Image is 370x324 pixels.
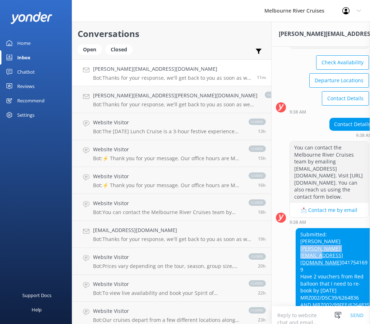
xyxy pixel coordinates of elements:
[17,36,31,50] div: Home
[78,45,105,53] a: Open
[265,92,282,98] span: closed
[17,50,31,65] div: Inbox
[72,59,271,86] a: [PERSON_NAME][EMAIL_ADDRESS][DOMAIN_NAME]Bot:Thanks for your response, we'll get back to you as s...
[105,45,136,53] a: Closed
[322,91,369,106] button: Contact Details
[290,219,369,225] div: 09:38am 12-Aug-2025 (UTC +10:00) Australia/Sydney
[93,101,258,108] p: Bot: Thanks for your response, we'll get back to you as soon as we can during opening hours.
[249,253,266,260] span: closed
[72,113,271,140] a: Website VisitorBot:The [DATE] Lunch Cruise is a 3-hour festive experience on [DATE], from 12:00pm...
[249,172,266,179] span: closed
[72,248,271,275] a: Website VisitorBot:Prices vary depending on the tour, season, group size, and fare type. For the ...
[93,199,241,207] h4: Website Visitor
[300,245,343,266] a: [PERSON_NAME][EMAIL_ADDRESS][DOMAIN_NAME]
[93,92,258,99] h4: [PERSON_NAME][EMAIL_ADDRESS][PERSON_NAME][DOMAIN_NAME]
[316,55,369,70] button: Check Availability
[249,199,266,206] span: closed
[93,145,241,153] h4: Website Visitor
[72,140,271,167] a: Website VisitorBot:⚡ Thank you for your message. Our office hours are Mon - Fri 9.30am - 5pm. We'...
[290,142,369,203] div: You can contact the Melbourne River Cruises team by emailing [EMAIL_ADDRESS][DOMAIN_NAME]. Visit ...
[72,86,271,113] a: [PERSON_NAME][EMAIL_ADDRESS][PERSON_NAME][DOMAIN_NAME]Bot:Thanks for your response, we'll get bac...
[72,275,271,302] a: Website VisitorBot:To view live availability and book your Spirit of Melbourne Dinner Cruise, ple...
[258,236,266,242] span: 02:27pm 11-Aug-2025 (UTC +10:00) Australia/Sydney
[258,182,266,188] span: 05:09pm 11-Aug-2025 (UTC +10:00) Australia/Sydney
[32,302,42,317] div: Help
[93,65,251,73] h4: [PERSON_NAME][EMAIL_ADDRESS][DOMAIN_NAME]
[78,27,266,41] h2: Conversations
[290,220,306,225] strong: 9:38 AM
[72,167,271,194] a: Website VisitorBot:⚡ Thank you for your message. Our office hours are Mon - Fri 9.30am - 5pm. We'...
[290,203,369,217] button: 📩 Contact me by email
[290,109,369,114] div: 09:38am 12-Aug-2025 (UTC +10:00) Australia/Sydney
[17,93,45,108] div: Recommend
[93,75,251,81] p: Bot: Thanks for your response, we'll get back to you as soon as we can during opening hours.
[249,145,266,152] span: closed
[93,280,241,288] h4: Website Visitor
[93,253,241,261] h4: Website Visitor
[72,194,271,221] a: Website VisitorBot:You can contact the Melbourne River Cruises team by emailing [EMAIL_ADDRESS][D...
[258,317,266,323] span: 10:24am 11-Aug-2025 (UTC +10:00) Australia/Sydney
[72,221,271,248] a: [EMAIL_ADDRESS][DOMAIN_NAME]Bot:Thanks for your response, we'll get back to you as soon as we can...
[258,290,266,296] span: 11:29am 11-Aug-2025 (UTC +10:00) Australia/Sydney
[93,119,241,126] h4: Website Visitor
[258,155,266,161] span: 06:15pm 11-Aug-2025 (UTC +10:00) Australia/Sydney
[93,209,241,216] p: Bot: You can contact the Melbourne River Cruises team by emailing [EMAIL_ADDRESS][DOMAIN_NAME]. V...
[17,108,34,122] div: Settings
[93,263,241,269] p: Bot: Prices vary depending on the tour, season, group size, and fare type. For the most up-to-dat...
[93,155,241,162] p: Bot: ⚡ Thank you for your message. Our office hours are Mon - Fri 9.30am - 5pm. We'll get back to...
[258,209,266,215] span: 03:47pm 11-Aug-2025 (UTC +10:00) Australia/Sydney
[93,172,241,180] h4: Website Visitor
[93,317,241,323] p: Bot: Our cruises depart from a few different locations along [GEOGRAPHIC_DATA] and Federation [GE...
[309,73,369,88] button: Departure Locations
[93,290,241,296] p: Bot: To view live availability and book your Spirit of Melbourne Dinner Cruise, please visit [URL...
[17,65,35,79] div: Chatbot
[105,44,133,55] div: Closed
[22,288,51,302] div: Support Docs
[249,280,266,287] span: closed
[249,307,266,314] span: closed
[249,119,266,125] span: closed
[93,226,253,234] h4: [EMAIL_ADDRESS][DOMAIN_NAME]
[17,79,34,93] div: Reviews
[258,263,266,269] span: 01:50pm 11-Aug-2025 (UTC +10:00) Australia/Sydney
[93,236,253,242] p: Bot: Thanks for your response, we'll get back to you as soon as we can during opening hours.
[78,44,102,55] div: Open
[93,182,241,189] p: Bot: ⚡ Thank you for your message. Our office hours are Mon - Fri 9.30am - 5pm. We'll get back to...
[257,74,266,80] span: 09:41am 12-Aug-2025 (UTC +10:00) Australia/Sydney
[258,128,266,134] span: 08:01pm 11-Aug-2025 (UTC +10:00) Australia/Sydney
[93,307,241,315] h4: Website Visitor
[11,12,52,24] img: yonder-white-logo.png
[93,128,241,135] p: Bot: The [DATE] Lunch Cruise is a 3-hour festive experience on [DATE], from 12:00pm to 3:00pm alo...
[290,110,306,114] strong: 9:38 AM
